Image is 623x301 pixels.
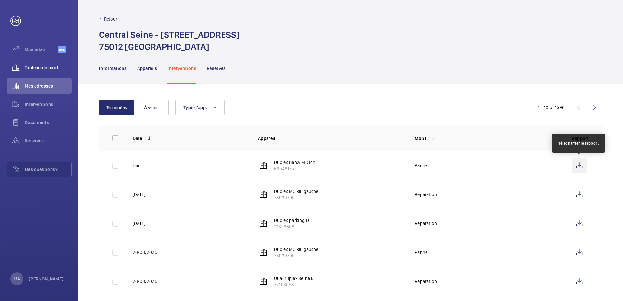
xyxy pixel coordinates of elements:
[134,100,169,115] button: À venir
[99,100,134,115] button: Terminées
[25,119,72,126] span: Documents
[558,140,599,146] div: Télécharger le rapport
[274,246,319,252] p: Duplex MC RIE gauche
[25,46,58,53] span: Maximize
[538,104,565,111] div: 1 – 10 of 1596
[183,105,207,110] span: Type d'app.
[274,159,315,165] p: Duplex Bercy MC igh
[133,220,145,227] p: [DATE]
[133,249,157,256] p: 26/08/2025
[258,135,404,142] p: Appareil
[260,278,268,285] img: elevator.svg
[104,16,117,22] p: Retour
[25,64,72,71] span: Tableau de bord
[25,83,72,89] span: Mes adresses
[133,162,141,169] p: Hier
[274,281,314,288] p: 72198053
[29,276,64,282] p: [PERSON_NAME]
[137,65,157,72] p: Appareils
[25,166,71,173] span: Des questions?
[25,137,72,144] span: Réserves
[415,162,427,169] p: Panne
[260,191,268,198] img: elevator.svg
[167,65,196,72] p: Interventions
[274,165,315,172] p: 69548175
[175,100,225,115] button: Type d'app.
[133,278,157,285] p: 26/08/2025
[14,276,20,282] p: MA
[415,278,437,285] p: Réparation
[274,223,309,230] p: 10806658
[99,29,239,53] h1: Central Seine - [STREET_ADDRESS] 75012 [GEOGRAPHIC_DATA]
[133,191,145,198] p: [DATE]
[99,65,127,72] p: Informations
[274,194,319,201] p: 73929795
[274,217,309,223] p: Duplex parking D
[415,220,437,227] p: Réparation
[260,249,268,256] img: elevator.svg
[274,252,319,259] p: 73929795
[415,135,426,142] p: Motif
[58,46,66,53] span: Beta
[260,220,268,227] img: elevator.svg
[274,188,319,194] p: Duplex MC RIE gauche
[415,249,427,256] p: Panne
[274,275,314,281] p: Quadruplex Seine D
[133,135,142,142] p: Date
[260,162,268,169] img: elevator.svg
[207,65,226,72] p: Réserves
[415,191,437,198] p: Réparation
[25,101,72,107] span: Interventions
